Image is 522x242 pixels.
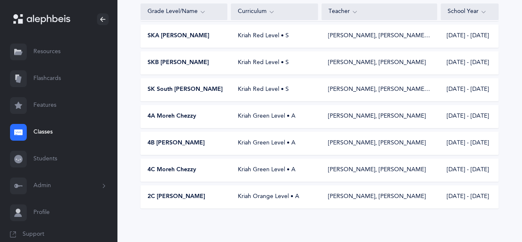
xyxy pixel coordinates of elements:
[440,166,498,174] div: [DATE] - [DATE]
[148,193,205,201] span: 2C [PERSON_NAME]
[448,7,491,16] div: School Year
[148,112,196,121] span: 4A Moreh Chezzy
[148,59,209,67] span: SKB [PERSON_NAME]
[328,59,426,67] div: [PERSON_NAME], [PERSON_NAME]
[148,85,223,94] span: SK South [PERSON_NAME]
[231,166,318,174] div: Kriah Green Level • A
[231,193,318,201] div: Kriah Orange Level • A
[23,230,44,239] span: Support
[148,32,209,40] span: SKA [PERSON_NAME]
[440,193,498,201] div: [DATE] - [DATE]
[231,32,318,40] div: Kriah Red Level • S
[328,7,430,16] div: Teacher
[238,7,311,16] div: Curriculum
[148,139,205,147] span: 4B [PERSON_NAME]
[440,85,498,94] div: [DATE] - [DATE]
[148,166,196,174] span: 4C Moreh Chezzy
[231,85,318,94] div: Kriah Red Level • S
[231,139,318,147] div: Kriah Green Level • A
[231,112,318,121] div: Kriah Green Level • A
[328,112,426,121] div: [PERSON_NAME], [PERSON_NAME]
[440,32,498,40] div: [DATE] - [DATE]
[328,32,430,40] div: [PERSON_NAME], [PERSON_NAME]‪, + 1‬
[440,139,498,147] div: [DATE] - [DATE]
[148,7,220,16] div: Grade Level/Name
[440,59,498,67] div: [DATE] - [DATE]
[440,112,498,121] div: [DATE] - [DATE]
[328,193,426,201] div: [PERSON_NAME], [PERSON_NAME]
[328,85,430,94] div: [PERSON_NAME], [PERSON_NAME]‪, + 1‬
[328,166,426,174] div: [PERSON_NAME], [PERSON_NAME]
[231,59,318,67] div: Kriah Red Level • S
[328,139,426,147] div: [PERSON_NAME], [PERSON_NAME]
